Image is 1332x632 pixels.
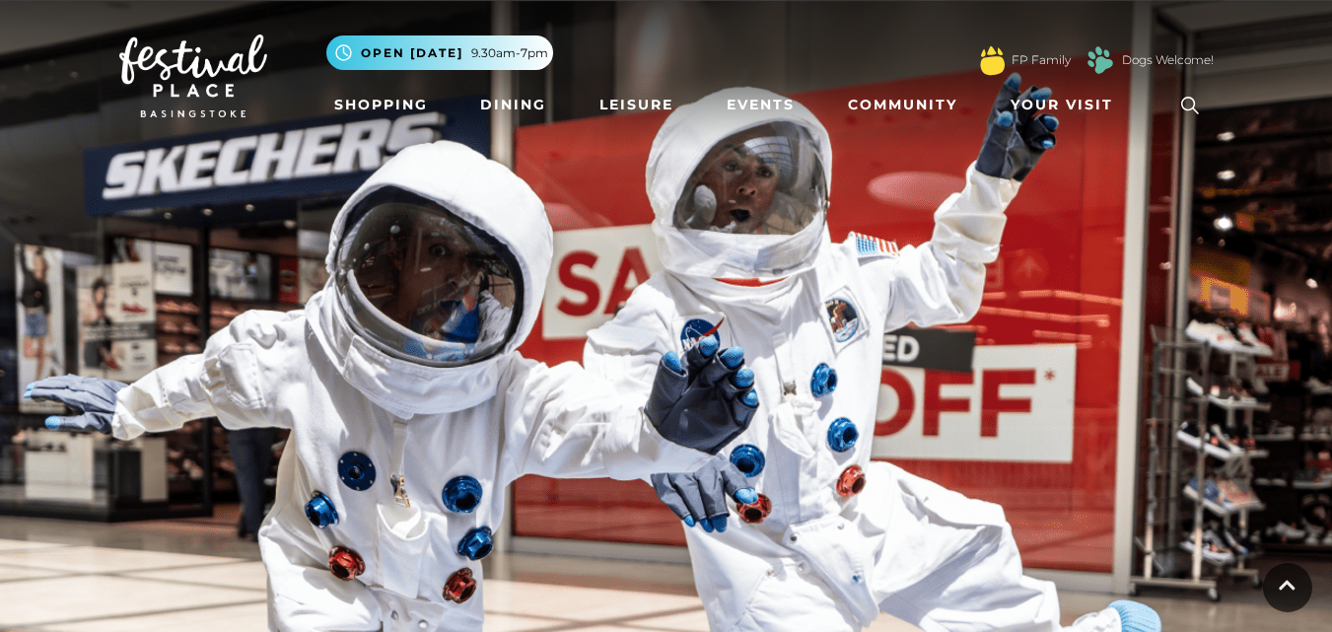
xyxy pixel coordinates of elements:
[840,87,965,123] a: Community
[119,35,267,117] img: Festival Place Logo
[326,87,436,123] a: Shopping
[1122,51,1214,69] a: Dogs Welcome!
[472,87,554,123] a: Dining
[1012,51,1071,69] a: FP Family
[592,87,681,123] a: Leisure
[719,87,803,123] a: Events
[326,35,553,70] button: Open [DATE] 9.30am-7pm
[471,44,548,62] span: 9.30am-7pm
[1003,87,1131,123] a: Your Visit
[361,44,463,62] span: Open [DATE]
[1011,95,1113,115] span: Your Visit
